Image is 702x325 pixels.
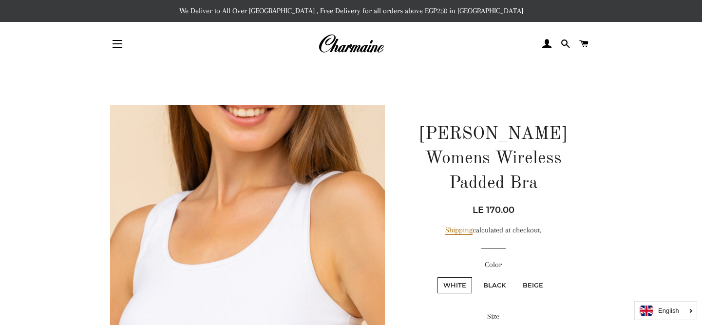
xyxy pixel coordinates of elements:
[437,277,472,293] label: White
[658,307,679,314] i: English
[477,277,512,293] label: Black
[407,259,580,271] label: Color
[407,310,580,323] label: Size
[640,306,692,316] a: English
[517,277,549,293] label: Beige
[318,33,384,55] img: Charmaine Egypt
[445,226,473,235] a: Shipping
[407,224,580,236] div: calculated at checkout.
[407,122,580,196] h1: [PERSON_NAME] Womens Wireless Padded Bra
[473,205,514,215] span: LE 170.00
